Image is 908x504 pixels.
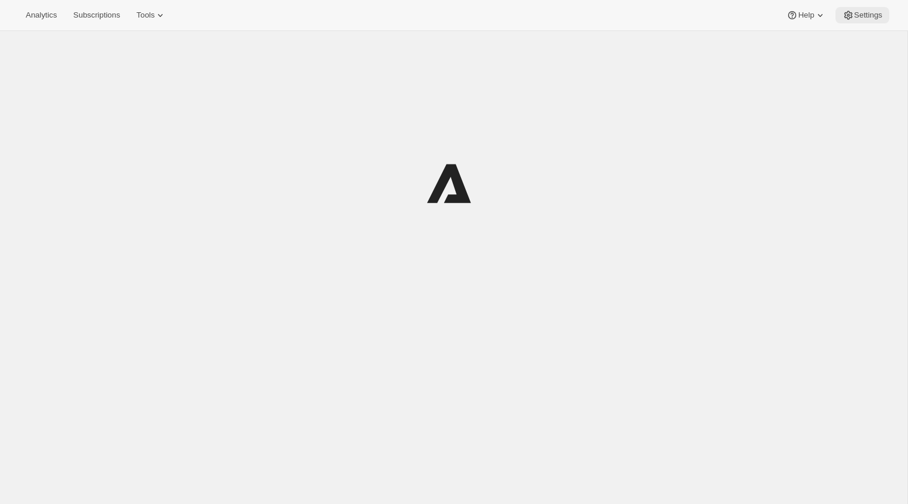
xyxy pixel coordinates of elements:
span: Settings [854,11,882,20]
span: Analytics [26,11,57,20]
span: Help [798,11,814,20]
span: Subscriptions [73,11,120,20]
span: Tools [136,11,154,20]
button: Subscriptions [66,7,127,23]
button: Settings [835,7,889,23]
button: Analytics [19,7,64,23]
button: Help [779,7,833,23]
button: Tools [129,7,173,23]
